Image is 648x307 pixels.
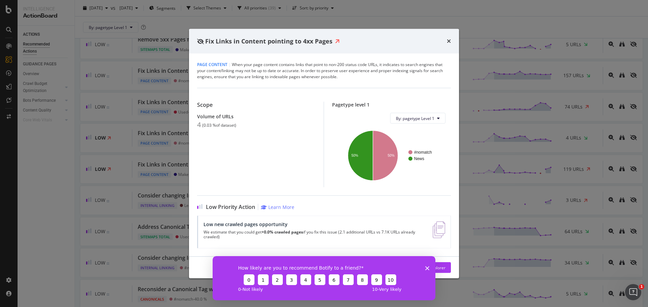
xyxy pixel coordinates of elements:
button: By: pagetype Level 1 [390,113,446,124]
span: Page Content [197,62,227,67]
div: modal [189,29,459,278]
div: Volume of URLs [197,114,316,119]
div: Scope [197,102,316,108]
span: Low Priority Action [206,204,255,210]
text: #nomatch [414,150,432,155]
text: 50% [351,154,358,157]
span: 1 [639,284,644,289]
div: Pagetype level 1 [332,102,451,108]
div: Low new crawled pages opportunity [204,221,425,227]
div: ( 0.03 % of dataset ) [202,123,236,128]
p: We estimate that you could get if you fix this issue (2.1 additional URLs vs 7.1K URLs already cr... [204,230,425,239]
iframe: Survey from Botify [213,256,435,300]
iframe: Intercom live chat [625,284,641,300]
div: Learn More [268,204,294,210]
span: Fix Links in Content pointing to 4xx Pages [205,37,332,45]
strong: +0.0% crawled pages [262,229,303,235]
text: News [414,156,424,161]
div: times [447,37,451,45]
svg: A chart. [337,129,446,182]
div: 4 [197,121,201,129]
div: eye-slash [197,38,204,44]
div: When your page content contains links that point to non-200 status code URLs, it indicates to sea... [197,62,451,80]
a: Learn More [261,204,294,210]
text: 50% [388,154,395,157]
img: e5DMFwAAAABJRU5ErkJggg== [433,221,445,238]
span: | [228,62,231,67]
span: By: pagetype Level 1 [396,115,434,121]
